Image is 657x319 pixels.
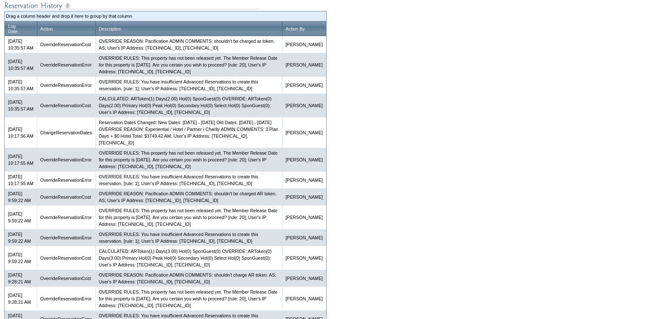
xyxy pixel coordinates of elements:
td: [DATE] 10:17:55 AM [5,148,37,172]
td: OVERRIDE RULES: You have insufficient Advanced Reservations to create this reservation. [rule: 1]... [95,77,282,94]
td: [PERSON_NAME] [282,246,326,270]
td: OVERRIDE REASON: Pacification ADMIN COMMENTS: shouldn't charge AR token. AS; User's IP Address: [... [95,270,282,287]
td: [DATE] 10:35:57 AM [5,36,37,53]
td: Drag a column header and drop it here to group by that column [6,13,325,19]
td: [PERSON_NAME] [282,229,326,246]
td: [PERSON_NAME] [282,189,326,205]
td: [PERSON_NAME] [282,77,326,94]
td: [PERSON_NAME] [282,53,326,77]
td: OVERRIDE RULES: You have insufficient Advanced Reservations to create this reservation. [rule: 1]... [95,229,282,246]
td: [PERSON_NAME] [282,94,326,117]
td: OverrideReservationCost [37,270,95,287]
td: [PERSON_NAME] [282,172,326,189]
td: [PERSON_NAME] [282,205,326,229]
td: OverrideReservationCost [37,189,95,205]
td: [PERSON_NAME] [282,270,326,287]
td: [DATE] 9:59:22 AM [5,205,37,229]
td: [DATE] 9:59:22 AM [5,229,37,246]
td: [DATE] 10:17:55 AM [5,172,37,189]
td: OverrideReservationError [37,205,95,229]
td: OverrideReservationError [37,287,95,311]
td: [DATE] 10:35:57 AM [5,94,37,117]
a: Action By [285,26,305,31]
td: OVERRIDE RULES: You have insufficient Advanced Reservations to create this reservation. [rule: 1]... [95,172,282,189]
td: ChangeReservationDates [37,117,95,148]
td: CALCULATED: ARToken(1) Days(3.00) Hol(0) SponGuest(0) OVERRIDE: ARToken(0) Days(3.00) Primary Hol... [95,246,282,270]
a: Description [99,26,121,31]
td: [DATE] 9:59:22 AM [5,189,37,205]
td: OVERRIDE REASON: Pacification ADMIN COMMENTS: shouldn't be charged AR token. AS; User's IP Addres... [95,189,282,205]
td: OVERRIDE RULES: This property has not been released yet. The Member Release Date for this propert... [95,53,282,77]
td: [DATE] 10:35:57 AM [5,77,37,94]
td: OVERRIDE RULES: This property has not been released yet. The Member Release Date for this propert... [95,148,282,172]
td: OverrideReservationCost [37,36,95,53]
img: Reservation Log [4,0,259,11]
td: [PERSON_NAME] [282,148,326,172]
td: OverrideReservationError [37,77,95,94]
td: [DATE] 9:28:21 AM [5,270,37,287]
td: [DATE] 10:35:57 AM [5,53,37,77]
td: [PERSON_NAME] [282,36,326,53]
a: LogDate [8,24,18,34]
td: OverrideReservationCost [37,94,95,117]
td: OVERRIDE REASON: Pacification ADMIN COMMENTS: shouldn't be charged ar token. AS; User's IP Addres... [95,36,282,53]
td: CALCULATED: ARToken(1) Days(2.00) Hol(0) SponGuest(0) OVERRIDE: ARToken(0) Days(2.00) Primary Hol... [95,94,282,117]
td: [DATE] 9:28:21 AM [5,287,37,311]
a: Action [40,26,53,31]
td: Reservation Dates Changed: New Dates: [DATE] - [DATE] Old Dates: [DATE] - [DATE] OVERRIDE REASON:... [95,117,282,148]
td: OverrideReservationError [37,172,95,189]
td: OverrideReservationError [37,53,95,77]
td: OVERRIDE RULES: This property has not been released yet. The Member Release Date for this propert... [95,205,282,229]
td: OverrideReservationError [37,148,95,172]
td: OverrideReservationError [37,229,95,246]
td: OVERRIDE RULES: This property has not been released yet. The Member Release Date for this propert... [95,287,282,311]
td: [DATE] 10:17:56 AM [5,117,37,148]
td: [PERSON_NAME] [282,117,326,148]
td: OverrideReservationCost [37,246,95,270]
td: [DATE] 9:59:22 AM [5,246,37,270]
td: [PERSON_NAME] [282,287,326,311]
